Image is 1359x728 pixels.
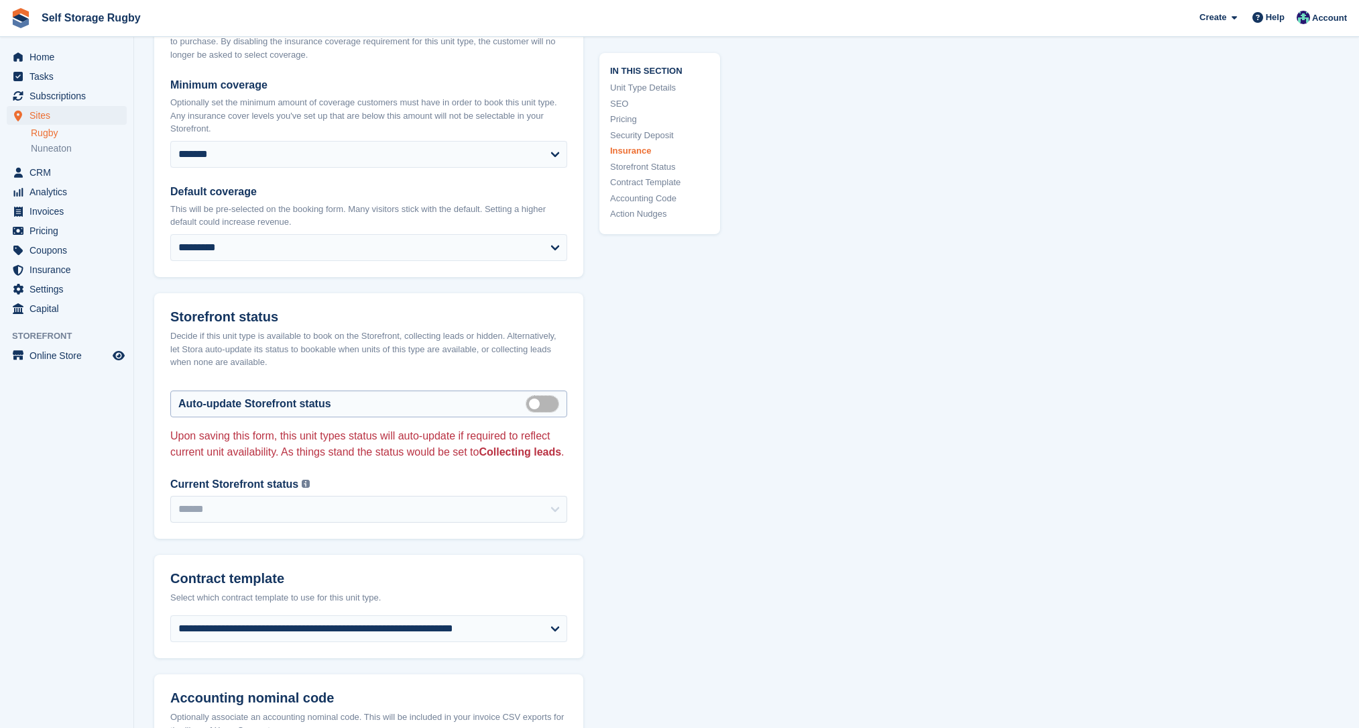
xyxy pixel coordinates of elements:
[479,446,561,458] span: Collecting leads
[31,142,127,155] a: Nuneaton
[1199,11,1226,24] span: Create
[7,87,127,105] a: menu
[610,128,709,142] a: Security Deposit
[170,77,567,93] label: Minimum coverage
[170,428,567,460] p: Upon saving this form, this unit types status will auto-update if required to reflect current uni...
[170,690,567,706] h2: Accounting nominal code
[29,87,110,105] span: Subscriptions
[7,221,127,240] a: menu
[610,63,709,76] span: In this section
[1266,11,1285,24] span: Help
[170,96,567,136] p: Optionally set the minimum amount of coverage customers must have in order to book this unit type...
[170,184,567,200] label: Default coverage
[29,48,110,66] span: Home
[29,221,110,240] span: Pricing
[170,591,567,605] div: Select which contract template to use for this unit type.
[29,241,110,260] span: Coupons
[610,207,709,221] a: Action Nudges
[610,81,709,95] a: Unit Type Details
[7,67,127,86] a: menu
[31,127,127,140] a: Rugby
[610,191,709,205] a: Accounting Code
[111,348,127,364] a: Preview store
[29,299,110,318] span: Capital
[36,7,146,29] a: Self Storage Rugby
[610,176,709,189] a: Contract Template
[29,67,110,86] span: Tasks
[1312,11,1347,25] span: Account
[7,48,127,66] a: menu
[7,346,127,365] a: menu
[29,163,110,182] span: CRM
[526,403,564,405] label: Auto manage storefront status
[610,97,709,110] a: SEO
[7,299,127,318] a: menu
[12,329,133,343] span: Storefront
[29,202,110,221] span: Invoices
[302,480,310,488] img: icon-info-grey-7440780725fd019a000dd9b08b2336e03edf1995a4989e88bcd33f0948082b44.svg
[7,163,127,182] a: menu
[7,241,127,260] a: menu
[29,260,110,279] span: Insurance
[1297,11,1310,24] img: Chris Palmer
[11,8,31,28] img: stora-icon-8386f47178a22dfd0bd8f6a31ec36ba5ce8667c1dd55bd0f319d3a0aa187defe.svg
[178,396,331,412] label: Auto-update Storefront status
[7,183,127,201] a: menu
[610,160,709,173] a: Storefront Status
[610,113,709,126] a: Pricing
[170,203,567,229] p: This will be pre-selected on the booking form. Many visitors stick with the default. Setting a hi...
[7,202,127,221] a: menu
[7,280,127,299] a: menu
[7,106,127,125] a: menu
[170,571,567,586] h2: Contract template
[29,106,110,125] span: Sites
[610,144,709,158] a: Insurance
[29,183,110,201] span: Analytics
[170,309,567,325] h2: Storefront status
[29,346,110,365] span: Online Store
[7,260,127,279] a: menu
[170,476,298,492] label: Current Storefront status
[29,280,110,299] span: Settings
[170,329,567,369] div: Decide if this unit type is available to book on the Storefront, collecting leads or hidden. Alte...
[170,22,567,62] div: By default, Stora requires your customers to specify whilst booking the insurance coverage they w...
